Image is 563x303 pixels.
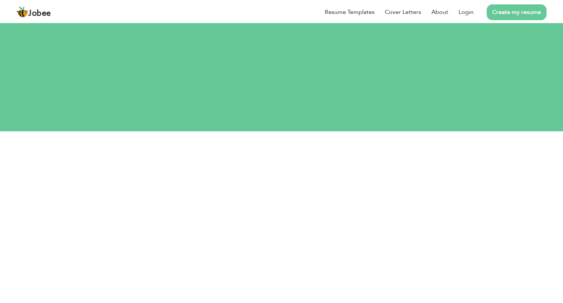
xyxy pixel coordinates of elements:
span: Jobee [28,10,51,18]
a: Cover Letters [385,8,421,17]
img: jobee.io [16,6,28,18]
a: Jobee [16,6,51,18]
a: Resume Templates [325,8,375,17]
a: About [431,8,448,17]
a: Create my resume [487,4,547,20]
a: Login [459,8,474,17]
